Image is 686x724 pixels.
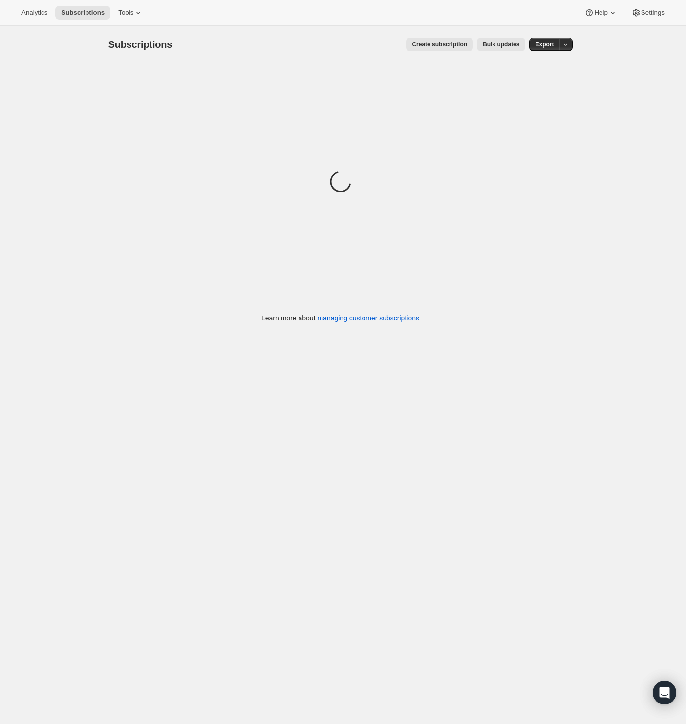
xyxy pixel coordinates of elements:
[317,314,419,322] a: managing customer subscriptions
[529,38,559,51] button: Export
[261,313,419,323] p: Learn more about
[16,6,53,20] button: Analytics
[594,9,607,17] span: Help
[55,6,110,20] button: Subscriptions
[579,6,623,20] button: Help
[535,41,554,48] span: Export
[21,9,47,17] span: Analytics
[108,39,172,50] span: Subscriptions
[412,41,467,48] span: Create subscription
[477,38,525,51] button: Bulk updates
[61,9,105,17] span: Subscriptions
[483,41,519,48] span: Bulk updates
[118,9,133,17] span: Tools
[406,38,473,51] button: Create subscription
[112,6,149,20] button: Tools
[641,9,665,17] span: Settings
[625,6,670,20] button: Settings
[653,681,676,704] div: Open Intercom Messenger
